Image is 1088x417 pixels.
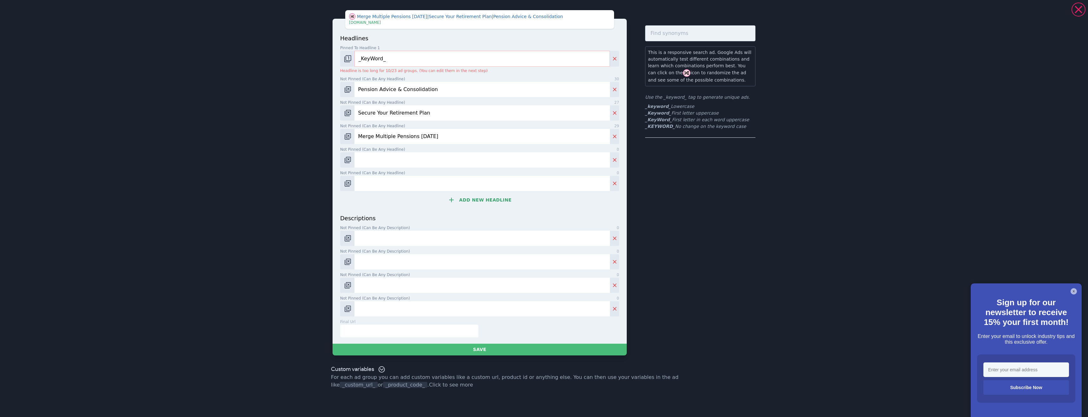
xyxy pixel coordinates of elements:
[41,78,76,83] span: New conversation
[349,20,381,25] span: [DOMAIN_NAME]
[971,283,1082,417] iframe: <p>Your browser does not support iframes.</p>
[645,103,755,130] ul: First letter uppercase
[645,104,671,109] b: _keyword_
[492,14,493,19] span: |
[645,103,755,110] li: Lowercase
[610,231,619,246] button: Delete
[427,14,429,19] span: |
[645,25,755,41] input: Find synonyms
[610,301,619,316] button: Delete
[617,248,619,254] span: 0
[10,42,117,63] h2: Can I help you with anything?
[340,170,405,176] span: Not pinned (Can be any headline)
[340,225,410,231] span: Not pinned (Can be any description)
[340,319,356,325] p: final url
[340,82,354,97] button: Change pinned position
[340,129,354,144] button: Change pinned position
[617,295,619,301] span: 0
[344,86,352,93] img: pos-.svg
[610,278,619,293] button: Delete
[614,123,619,129] span: 29
[340,100,405,105] span: Not pinned (Can be any headline)
[344,180,352,187] img: pos-.svg
[340,248,410,254] span: Not pinned (Can be any description)
[340,51,354,67] button: Change pinned position
[340,34,619,43] p: headlines
[340,105,354,121] button: Change pinned position
[645,94,755,101] p: Use the _keyword_ tag to generate unique ads.
[331,366,385,374] div: Custom variables
[340,45,380,51] span: Pinned to headline 1
[617,170,619,176] span: 0
[429,382,473,388] a: Click to see more
[614,100,619,105] span: 27
[610,152,619,168] button: Delete
[349,13,355,20] img: shuffle.svg
[340,123,405,129] span: Not pinned (Can be any headline)
[333,344,627,355] button: Save
[429,14,493,19] span: Secure Your Retirement Plan
[383,382,427,388] span: _product_code_
[340,194,619,206] button: Add new headline
[610,82,619,97] button: Delete
[345,10,614,29] div: This is just a visual aid. Your CSV will only contain exactly what you add in the form below.
[344,109,352,117] img: pos-.svg
[340,214,619,222] p: descriptions
[344,133,352,140] img: pos-.svg
[340,231,354,246] button: Change pinned position
[340,295,410,301] span: Not pinned (Can be any description)
[340,68,619,74] p: Headline is too long for 10/23 ad groups. (You can edit them in the next step)
[10,31,117,41] h1: Welcome to Fiuti!
[344,235,352,242] img: pos-.svg
[340,152,354,168] button: Change pinned position
[610,51,619,67] button: Delete
[617,147,619,152] span: 0
[493,14,563,19] span: Pension Advice & Consolidation
[610,254,619,269] button: Delete
[344,258,352,266] img: pos-.svg
[344,55,352,63] img: pos-1.svg
[340,147,405,152] span: Not pinned (Can be any headline)
[645,123,755,130] li: No change on the keyword case
[10,74,117,87] button: New conversation
[344,281,352,289] img: pos-.svg
[645,116,755,123] li: First letter in each word uppercase
[344,305,352,313] img: pos-.svg
[357,14,429,19] span: Merge Multiple Pensions [DATE]
[340,76,405,82] span: Not pinned (Can be any headline)
[349,13,355,19] span: Show different combination
[645,117,672,122] b: _KeyWord_
[617,272,619,278] span: 0
[617,225,619,231] span: 0
[53,222,80,226] span: We run on Gist
[683,69,690,77] img: shuffle.svg
[340,176,354,191] button: Change pinned position
[340,272,410,278] span: Not pinned (Can be any description)
[610,105,619,121] button: Delete
[645,110,671,116] b: _Keyword_
[648,49,753,83] p: This is a responsive search ad. Google Ads will automatically test different combinations and lea...
[614,76,619,82] span: 30
[340,278,354,293] button: Change pinned position
[645,124,675,129] b: _KEYWORD_
[610,129,619,144] button: Delete
[340,382,378,388] span: _custom_url_
[340,301,354,316] button: Change pinned position
[344,156,352,164] img: pos-.svg
[340,254,354,269] button: Change pinned position
[610,176,619,191] button: Delete
[331,374,757,389] p: For each ad group you can add custom variables like a custom url, product id or anything else. Yo...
